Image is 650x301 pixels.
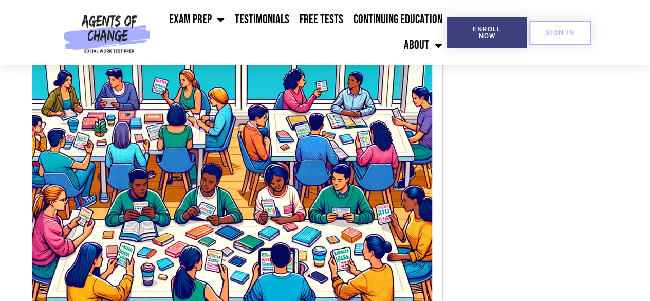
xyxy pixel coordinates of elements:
[447,17,527,48] a: Enroll Now
[155,7,447,58] nav: Menu
[164,7,230,32] a: Exam Prep
[230,7,294,32] a: Testimonials
[463,26,510,39] span: Enroll Now
[399,32,447,58] a: About
[348,7,447,32] a: Continuing Education
[546,29,574,36] span: SIGN IN
[529,21,591,45] a: SIGN IN
[294,7,348,32] a: Free Tests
